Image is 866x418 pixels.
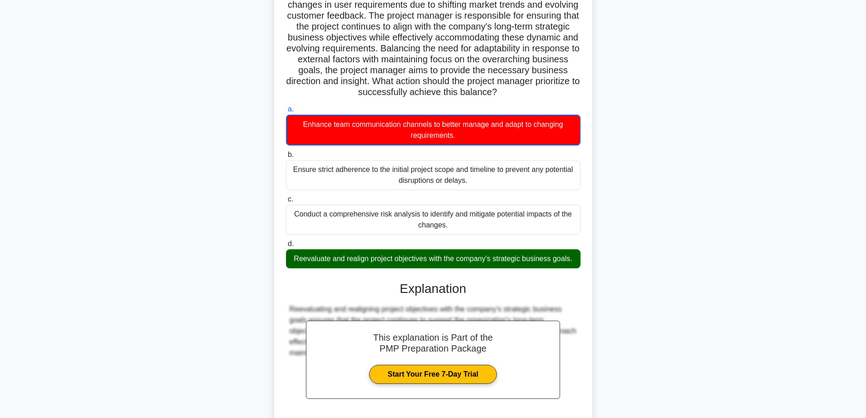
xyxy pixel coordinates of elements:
span: d. [288,240,294,247]
a: Start Your Free 7-Day Trial [369,365,497,384]
div: Reevaluating and realigning project objectives with the company's strategic business goals ensure... [290,304,577,358]
span: a. [288,105,294,113]
h3: Explanation [291,281,575,297]
div: Ensure strict adherence to the initial project scope and timeline to prevent any potential disrup... [286,160,581,190]
div: Conduct a comprehensive risk analysis to identify and mitigate potential impacts of the changes. [286,205,581,235]
span: b. [288,151,294,158]
div: Enhance team communication channels to better manage and adapt to changing requirements. [286,115,581,146]
span: c. [288,195,293,203]
div: Reevaluate and realign project objectives with the company's strategic business goals. [286,249,581,268]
